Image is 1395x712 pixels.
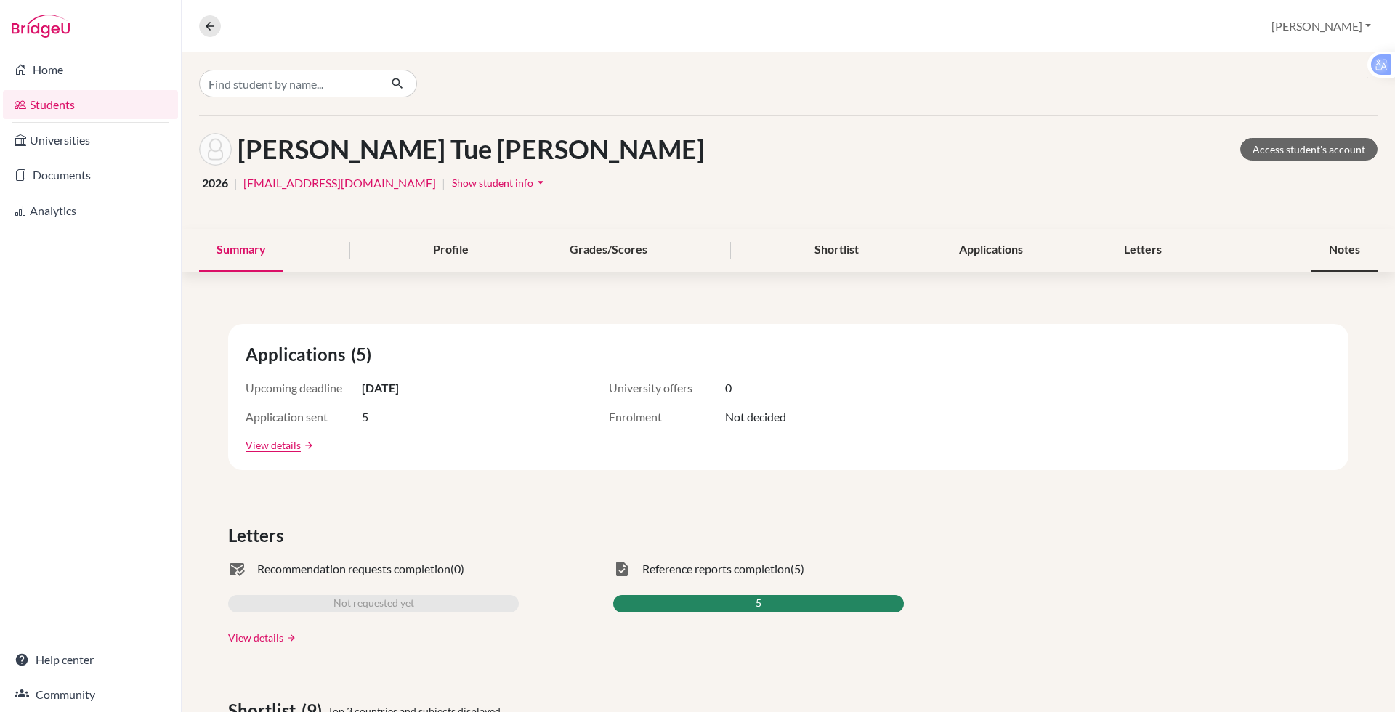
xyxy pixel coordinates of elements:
[257,560,450,578] span: Recommendation requests completion
[450,560,464,578] span: (0)
[362,379,399,397] span: [DATE]
[3,161,178,190] a: Documents
[228,560,246,578] span: mark_email_read
[552,229,665,272] div: Grades/Scores
[246,341,351,368] span: Applications
[228,630,283,645] a: View details
[3,55,178,84] a: Home
[246,437,301,453] a: View details
[609,379,725,397] span: University offers
[199,70,379,97] input: Find student by name...
[942,229,1040,272] div: Applications
[609,408,725,426] span: Enrolment
[3,680,178,709] a: Community
[442,174,445,192] span: |
[301,440,314,450] a: arrow_forward
[1240,138,1378,161] a: Access student's account
[452,177,533,189] span: Show student info
[362,408,368,426] span: 5
[756,595,761,612] span: 5
[451,171,549,194] button: Show student infoarrow_drop_down
[246,379,362,397] span: Upcoming deadline
[3,90,178,119] a: Students
[416,229,486,272] div: Profile
[725,379,732,397] span: 0
[333,595,414,612] span: Not requested yet
[351,341,377,368] span: (5)
[3,126,178,155] a: Universities
[238,134,705,165] h1: [PERSON_NAME] Tue [PERSON_NAME]
[1107,229,1179,272] div: Letters
[234,174,238,192] span: |
[228,522,289,549] span: Letters
[3,645,178,674] a: Help center
[246,408,362,426] span: Application sent
[725,408,786,426] span: Not decided
[199,133,232,166] img: Hoang Tue Anh Nguyen's avatar
[202,174,228,192] span: 2026
[12,15,70,38] img: Bridge-U
[613,560,631,578] span: task
[642,560,790,578] span: Reference reports completion
[797,229,876,272] div: Shortlist
[199,229,283,272] div: Summary
[243,174,436,192] a: [EMAIL_ADDRESS][DOMAIN_NAME]
[283,633,296,643] a: arrow_forward
[1265,12,1378,40] button: [PERSON_NAME]
[3,196,178,225] a: Analytics
[1311,229,1378,272] div: Notes
[790,560,804,578] span: (5)
[533,175,548,190] i: arrow_drop_down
